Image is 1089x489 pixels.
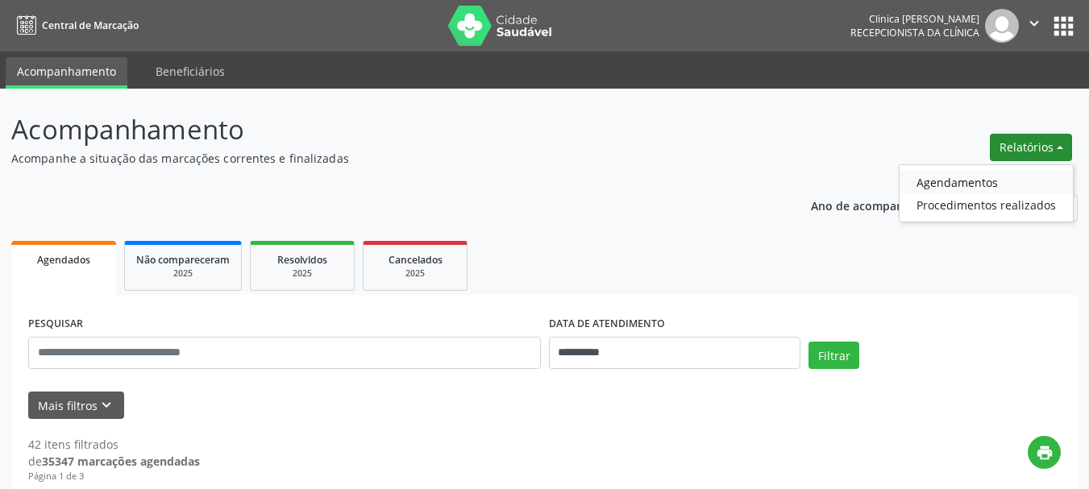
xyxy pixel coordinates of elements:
p: Ano de acompanhamento [811,195,954,215]
label: PESQUISAR [28,312,83,337]
div: Clinica [PERSON_NAME] [850,12,979,26]
i: print [1036,444,1054,462]
span: Não compareceram [136,253,230,267]
strong: 35347 marcações agendadas [42,454,200,469]
p: Acompanhamento [11,110,758,150]
ul: Relatórios [899,164,1074,222]
button: print [1028,436,1061,469]
div: 2025 [136,267,230,280]
span: Recepcionista da clínica [850,26,979,39]
span: Agendados [37,253,90,267]
div: de [28,453,200,470]
a: Central de Marcação [11,12,139,39]
a: Beneficiários [144,57,236,85]
button: Relatórios [990,134,1072,161]
button: apps [1050,12,1078,40]
button:  [1019,9,1050,43]
i:  [1025,15,1043,32]
label: DATA DE ATENDIMENTO [549,312,665,337]
img: img [985,9,1019,43]
span: Resolvidos [277,253,327,267]
i: keyboard_arrow_down [98,396,115,414]
a: Agendamentos [900,171,1073,193]
a: Acompanhamento [6,57,127,89]
button: Filtrar [808,342,859,369]
a: Procedimentos realizados [900,193,1073,216]
div: 42 itens filtrados [28,436,200,453]
span: Central de Marcação [42,19,139,32]
button: Mais filtroskeyboard_arrow_down [28,392,124,420]
div: Página 1 de 3 [28,470,200,483]
span: Cancelados [389,253,443,267]
div: 2025 [375,267,455,280]
p: Acompanhe a situação das marcações correntes e finalizadas [11,150,758,167]
div: 2025 [262,267,343,280]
